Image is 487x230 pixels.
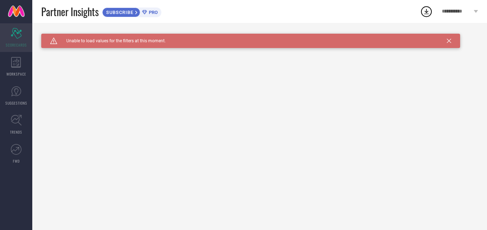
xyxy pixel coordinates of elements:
span: SUBSCRIBE [103,10,135,15]
span: SUGGESTIONS [5,100,27,106]
span: FWD [13,158,20,164]
span: WORKSPACE [6,71,26,77]
span: Unable to load values for the filters at this moment. [57,38,166,43]
span: TRENDS [10,129,22,135]
div: Open download list [420,5,433,18]
span: SCORECARDS [6,42,27,48]
span: Partner Insights [41,4,99,19]
a: SUBSCRIBEPRO [102,6,161,17]
div: Unable to load filters at this moment. Please try later. [41,34,478,39]
span: PRO [147,10,158,15]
